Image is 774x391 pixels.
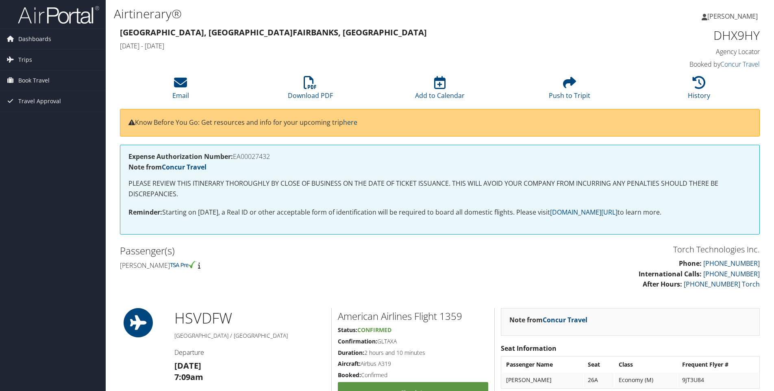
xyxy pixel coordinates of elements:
[688,80,710,100] a: History
[338,309,488,323] h2: American Airlines Flight 1359
[18,5,99,24] img: airportal-logo.png
[18,29,51,49] span: Dashboards
[120,244,434,258] h2: Passenger(s)
[288,80,333,100] a: Download PDF
[18,70,50,91] span: Book Travel
[720,60,760,69] a: Concur Travel
[170,261,196,268] img: tsa-precheck.png
[174,332,325,340] h5: [GEOGRAPHIC_DATA] / [GEOGRAPHIC_DATA]
[120,27,427,38] strong: [GEOGRAPHIC_DATA], [GEOGRAPHIC_DATA] Fairbanks, [GEOGRAPHIC_DATA]
[615,373,678,387] td: Economy (M)
[415,80,465,100] a: Add to Calendar
[509,315,587,324] strong: Note from
[338,326,357,334] strong: Status:
[609,27,760,44] h1: DHX9HY
[679,259,702,268] strong: Phone:
[174,308,325,328] h1: HSV DFW
[174,371,203,382] strong: 7:09am
[501,344,557,353] strong: Seat Information
[172,80,189,100] a: Email
[584,373,614,387] td: 26A
[702,4,766,28] a: [PERSON_NAME]
[120,41,597,50] h4: [DATE] - [DATE]
[338,371,488,379] h5: Confirmed
[338,360,488,368] h5: Airbus A319
[338,349,364,356] strong: Duration:
[707,12,758,21] span: [PERSON_NAME]
[609,47,760,56] h4: Agency Locator
[543,315,587,324] a: Concur Travel
[18,50,32,70] span: Trips
[338,349,488,357] h5: 2 hours and 10 minutes
[550,208,617,217] a: [DOMAIN_NAME][URL]
[643,280,682,289] strong: After Hours:
[162,163,207,172] a: Concur Travel
[446,244,760,255] h3: Torch Technologies Inc.
[639,269,702,278] strong: International Calls:
[609,60,760,69] h4: Booked by
[502,373,583,387] td: [PERSON_NAME]
[128,178,751,199] p: PLEASE REVIEW THIS ITINERARY THOROUGHLY BY CLOSE OF BUSINESS ON THE DATE OF TICKET ISSUANCE. THIS...
[128,163,207,172] strong: Note from
[703,269,760,278] a: [PHONE_NUMBER]
[114,5,548,22] h1: Airtinerary®
[128,117,751,128] p: Know Before You Go: Get resources and info for your upcoming trip
[128,152,233,161] strong: Expense Authorization Number:
[338,337,377,345] strong: Confirmation:
[128,208,162,217] strong: Reminder:
[338,337,488,345] h5: GLTAXA
[120,261,434,270] h4: [PERSON_NAME]
[174,348,325,357] h4: Departure
[684,280,760,289] a: [PHONE_NUMBER] Torch
[584,357,614,372] th: Seat
[357,326,391,334] span: Confirmed
[128,207,751,218] p: Starting on [DATE], a Real ID or other acceptable form of identification will be required to boar...
[128,153,751,160] h4: EA00027432
[338,371,361,379] strong: Booked:
[678,373,759,387] td: 9JT3U84
[343,118,357,127] a: here
[18,91,61,111] span: Travel Approval
[678,357,759,372] th: Frequent Flyer #
[174,360,201,371] strong: [DATE]
[615,357,678,372] th: Class
[549,80,590,100] a: Push to Tripit
[502,357,583,372] th: Passenger Name
[338,360,361,367] strong: Aircraft:
[703,259,760,268] a: [PHONE_NUMBER]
